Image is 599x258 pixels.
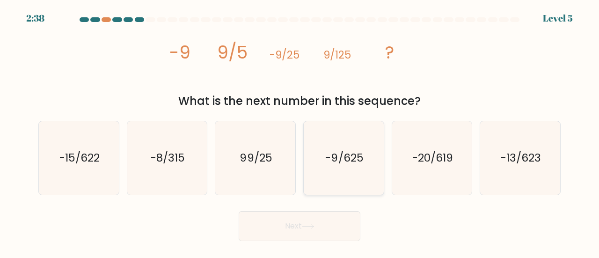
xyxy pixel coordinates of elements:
[151,150,185,165] text: -8/315
[385,40,394,65] tspan: ?
[239,211,360,241] button: Next
[412,150,453,165] text: -20/619
[59,150,100,165] text: -15/622
[169,40,190,65] tspan: -9
[323,47,351,62] tspan: 9/125
[44,93,555,110] div: What is the next number in this sequence?
[217,40,248,65] tspan: 9/5
[240,150,272,165] text: 99/25
[543,11,573,25] div: Level 5
[501,150,541,165] text: -13/623
[26,11,44,25] div: 2:38
[325,150,363,165] text: -9/625
[270,47,300,62] tspan: -9/25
